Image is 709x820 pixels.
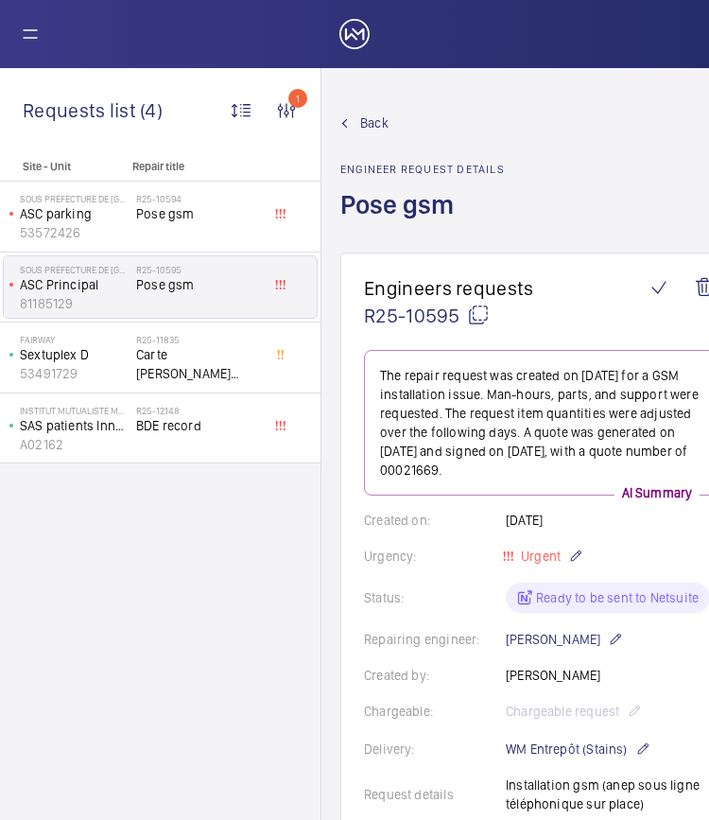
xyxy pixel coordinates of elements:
[506,738,650,760] p: WM Entrepôt (Stains)
[136,193,261,204] h2: R25-10594
[20,294,129,313] p: 81185129
[20,264,129,275] p: Sous préfecture de [GEOGRAPHIC_DATA]
[506,628,623,651] p: [PERSON_NAME]
[364,276,534,300] span: Engineers requests
[364,304,490,327] span: R25-10595
[20,275,129,294] p: ASC Principal
[136,345,261,383] span: Carte [PERSON_NAME] 5500 [PERSON_NAME]
[517,549,561,564] span: Urgent
[136,204,261,223] span: Pose gsm
[20,416,129,435] p: SAS patients Innova réveil - RECORD ESTA-R 20 - Coulissante vitrée 2 portes
[380,366,700,480] p: The repair request was created on [DATE] for a GSM installation issue. Man-hours, parts, and supp...
[20,334,129,345] p: FAIRWAY
[20,405,129,416] p: Institut Mutualiste Montsouris
[136,275,261,294] span: Pose gsm
[136,264,261,275] h2: R25-10595
[23,68,196,145] div: (4)
[20,345,129,364] p: Sextuplex D
[132,160,257,173] p: Repair title
[20,364,129,383] p: 53491729
[20,193,129,204] p: Sous préfecture de [GEOGRAPHIC_DATA]
[614,483,700,502] p: AI Summary
[20,435,129,454] p: A02162
[136,416,261,435] span: BDE record
[360,113,389,132] span: Back
[340,187,505,253] h1: Pose gsm
[340,163,505,176] h2: Engineer request details
[20,204,129,223] p: ASC parking
[23,98,140,122] span: Requests list
[136,405,261,416] h2: R25-12148
[136,334,261,345] h2: R25-11835
[20,223,129,242] p: 53572426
